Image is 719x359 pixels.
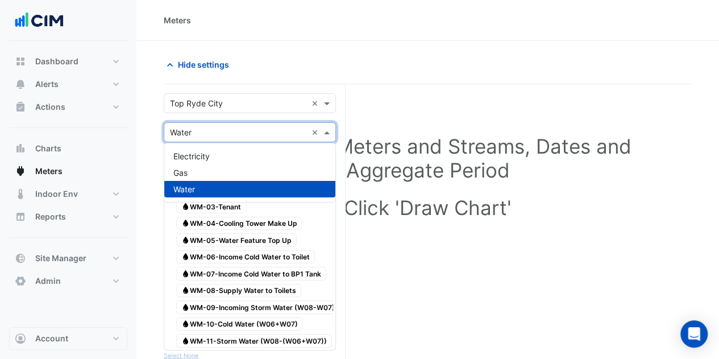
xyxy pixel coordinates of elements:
button: Account [9,327,127,350]
app-icon: Dashboard [15,56,26,67]
span: Indoor Env [35,188,78,200]
fa-icon: Water [181,303,190,311]
img: Company Logo [14,9,65,32]
app-icon: Admin [15,275,26,287]
span: Meters [35,166,63,177]
fa-icon: Water [181,253,190,261]
span: Reports [35,211,66,222]
span: WM-03-Tenant [176,200,246,213]
span: Account [35,333,68,344]
app-icon: Actions [15,101,26,113]
span: Site Manager [35,253,86,264]
button: Admin [9,270,127,292]
span: Admin [35,275,61,287]
app-icon: Charts [15,143,26,154]
span: WM-09-Incoming Storm Water (W08-W07) [176,300,340,314]
button: Hide settings [164,55,236,75]
app-icon: Site Manager [15,253,26,264]
fa-icon: Water [181,269,190,278]
button: Meters [9,160,127,183]
button: Indoor Env [9,183,127,205]
fa-icon: Water [181,286,190,295]
app-icon: Reports [15,211,26,222]
span: Gas [173,168,188,178]
button: Charts [9,137,127,160]
span: Dashboard [35,56,78,67]
fa-icon: Water [181,320,190,328]
app-icon: Meters [15,166,26,177]
fa-icon: Water [181,336,190,345]
span: WM-07-Income Cold Water to BP1 Tank [176,267,326,280]
app-icon: Indoor Env [15,188,26,200]
ng-dropdown-panel: Options list [164,143,336,203]
span: Alerts [35,79,59,90]
span: Water [173,184,195,194]
span: WM-05-Water Feature Top Up [176,233,297,247]
app-icon: Alerts [15,79,26,90]
span: WM-11-Storm Water (W08-(W06+W07)) [176,334,332,348]
div: Meters [164,14,191,26]
button: Actions [9,96,127,118]
fa-icon: Water [181,219,190,228]
button: Alerts [9,73,127,96]
h1: Click 'Draw Chart' [182,196,674,220]
button: Reports [9,205,127,228]
span: Clear [311,126,321,138]
span: WM-06-Income Cold Water to Toilet [176,250,315,264]
span: WM-08-Supply Water to Toilets [176,284,301,298]
h1: Select Site, Meters and Streams, Dates and Aggregate Period [182,134,674,182]
span: Electricity [173,151,210,161]
button: Dashboard [9,50,127,73]
span: Clear [311,97,321,109]
fa-icon: Water [181,236,190,244]
fa-icon: Water [181,202,190,211]
span: Actions [35,101,65,113]
span: WM-10-Cold Water (W06+W07) [176,317,303,331]
span: Charts [35,143,61,154]
span: Hide settings [178,59,229,71]
span: WM-04-Cooling Tower Make Up [176,217,302,230]
div: Open Intercom Messenger [680,320,708,348]
button: Site Manager [9,247,127,270]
